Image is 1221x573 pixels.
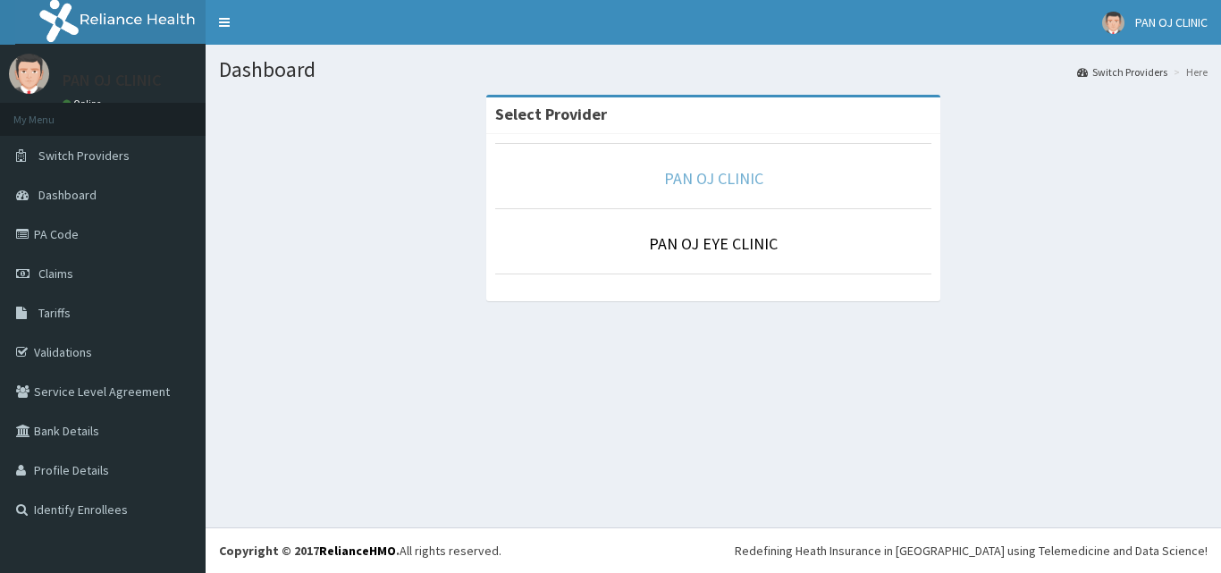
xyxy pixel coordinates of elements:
span: Dashboard [38,187,97,203]
footer: All rights reserved. [206,527,1221,573]
a: RelianceHMO [319,543,396,559]
a: Online [63,97,105,110]
img: User Image [9,54,49,94]
span: Switch Providers [38,147,130,164]
h1: Dashboard [219,58,1208,81]
img: User Image [1102,12,1124,34]
span: Tariffs [38,305,71,321]
a: PAN OJ CLINIC [664,168,763,189]
a: PAN OJ EYE CLINIC [649,233,778,254]
strong: Select Provider [495,104,607,124]
li: Here [1169,64,1208,80]
a: Switch Providers [1077,64,1167,80]
strong: Copyright © 2017 . [219,543,400,559]
div: Redefining Heath Insurance in [GEOGRAPHIC_DATA] using Telemedicine and Data Science! [735,542,1208,560]
span: Claims [38,265,73,282]
span: PAN OJ CLINIC [1135,14,1208,30]
p: PAN OJ CLINIC [63,72,161,88]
